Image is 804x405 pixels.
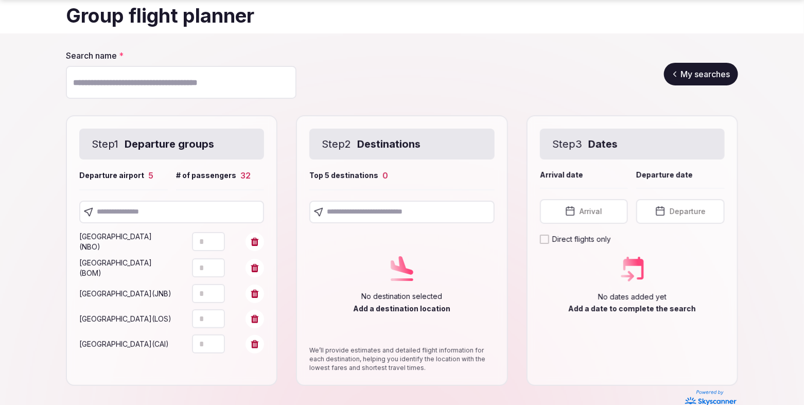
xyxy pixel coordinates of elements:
span: [GEOGRAPHIC_DATA] ( CAI ) [79,340,169,348]
span: # of passengers [176,170,236,181]
strong: Destinations [357,137,421,151]
div: 5 [148,170,153,181]
span: Arrival [580,206,602,217]
div: 32 [240,170,251,181]
span: [GEOGRAPHIC_DATA] ( LOS ) [79,314,171,323]
div: 0 [382,170,388,181]
span: Departure airport [79,170,144,181]
span: Arrival date [540,170,583,180]
span: Departure date [636,170,693,180]
button: Departure [636,199,725,224]
strong: Departure groups [125,137,214,151]
p: Add a destination location [353,304,450,314]
span: [GEOGRAPHIC_DATA] ( JNB ) [79,289,171,298]
span: [GEOGRAPHIC_DATA] ( BOM ) [79,258,152,277]
div: Step 3 [540,129,725,160]
div: Step 1 [79,129,264,160]
a: My searches [664,63,738,85]
p: Add a date to complete the search [568,304,696,314]
button: Arrival [540,199,628,224]
span: [GEOGRAPHIC_DATA] ( NBO ) [79,232,152,251]
label: Search name [66,50,296,61]
strong: Dates [588,137,618,151]
h1: Group flight planner [66,2,738,29]
span: Top 5 destinations [309,170,378,181]
div: Step 2 [309,129,494,160]
p: No destination selected [361,291,442,302]
p: No dates added yet [598,292,667,302]
span: Departure [670,206,706,217]
label: Direct flights only [552,234,611,244]
p: We’ll provide estimates and detailed flight information for each destination, helping you identif... [309,346,494,372]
